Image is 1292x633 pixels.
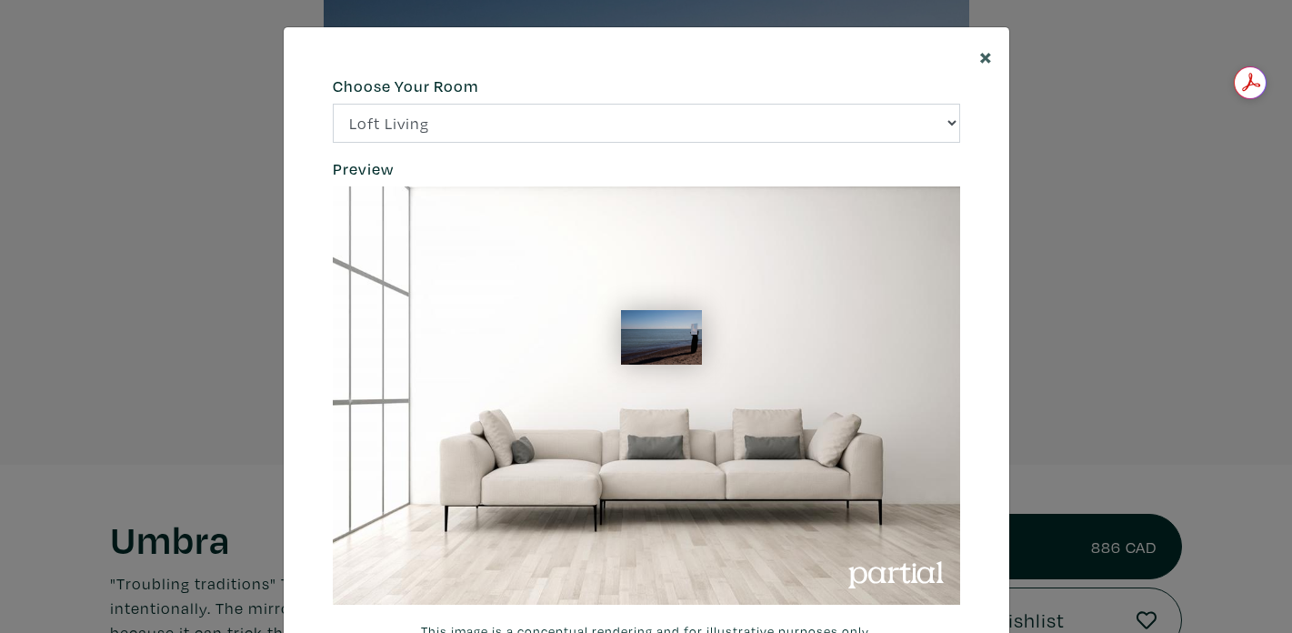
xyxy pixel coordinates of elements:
img: phpThumb.php [333,186,960,605]
h6: Preview [333,159,960,179]
img: phpThumb.php [621,310,702,364]
span: × [979,40,993,72]
h6: Choose Your Room [333,76,960,96]
button: Close [963,27,1009,85]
